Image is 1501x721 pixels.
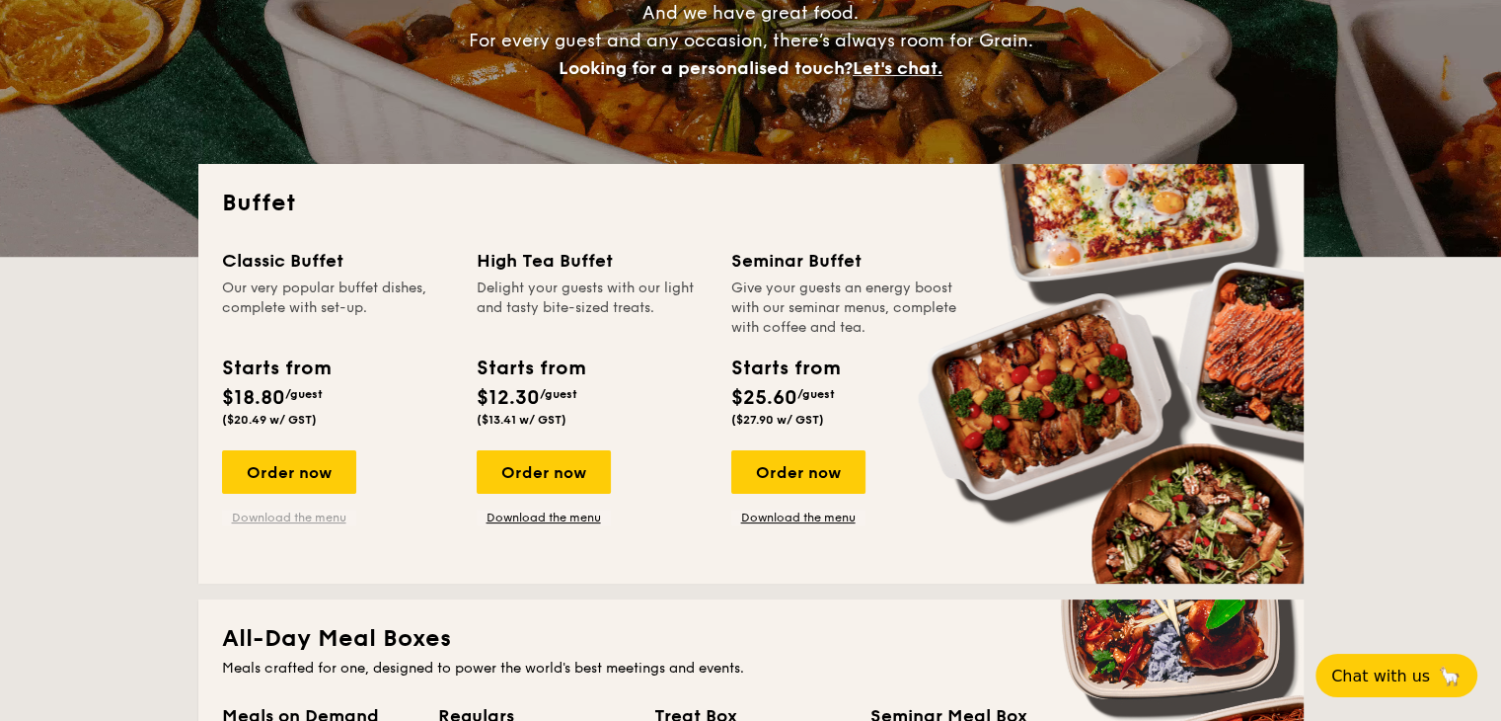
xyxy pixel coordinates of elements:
a: Download the menu [222,510,356,525]
div: Classic Buffet [222,247,453,275]
span: /guest [797,387,835,401]
span: Looking for a personalised touch? [559,57,853,79]
h2: Buffet [222,188,1280,219]
div: Give your guests an energy boost with our seminar menus, complete with coffee and tea. [731,279,962,338]
h2: All-Day Meal Boxes [222,623,1280,655]
button: Chat with us🦙 [1315,654,1477,697]
span: /guest [285,387,323,401]
div: Delight your guests with our light and tasty bite-sized treats. [477,279,708,338]
span: Chat with us [1331,667,1430,685]
div: Meals crafted for one, designed to power the world's best meetings and events. [222,659,1280,679]
div: Starts from [731,354,839,383]
span: ($27.90 w/ GST) [731,413,824,427]
div: Order now [731,450,865,494]
a: Download the menu [477,510,611,525]
span: /guest [540,387,577,401]
span: $12.30 [477,386,540,410]
span: ($20.49 w/ GST) [222,413,317,427]
div: High Tea Buffet [477,247,708,275]
div: Order now [222,450,356,494]
span: And we have great food. For every guest and any occasion, there’s always room for Grain. [469,2,1033,79]
div: Starts from [477,354,584,383]
div: Seminar Buffet [731,247,962,275]
div: Starts from [222,354,330,383]
span: 🦙 [1438,665,1462,687]
span: ($13.41 w/ GST) [477,413,566,427]
div: Order now [477,450,611,494]
div: Our very popular buffet dishes, complete with set-up. [222,279,453,338]
a: Download the menu [731,510,865,525]
span: Let's chat. [853,57,942,79]
span: $25.60 [731,386,797,410]
span: $18.80 [222,386,285,410]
